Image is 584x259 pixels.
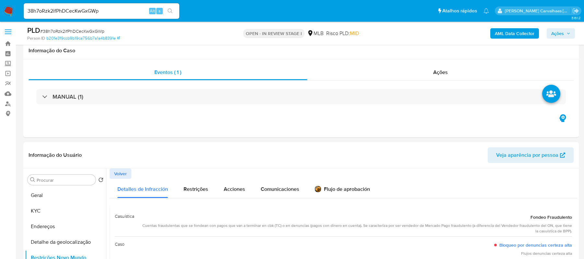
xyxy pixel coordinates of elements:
[483,8,489,14] a: Notificações
[25,234,106,250] button: Detalhe da geolocalização
[243,29,304,38] p: OPEN - IN REVIEW STAGE I
[326,30,359,37] span: Risco PLD:
[505,8,570,14] p: sara.carvalhaes@mercadopago.com.br
[46,35,120,41] a: b201e319ccb9b19ca756b7a1a4b8391e
[547,28,575,39] button: Ações
[30,177,35,182] button: Procurar
[572,7,579,14] a: Sair
[488,147,574,163] button: Veja aparência por pessoa
[27,35,45,41] b: Person ID
[551,28,564,39] span: Ações
[29,47,574,54] h1: Informação do Caso
[27,25,40,35] b: PLD
[25,219,106,234] button: Endereços
[495,28,534,39] b: AML Data Collector
[159,8,161,14] span: s
[98,177,103,184] button: Retornar ao pedido padrão
[36,89,566,104] div: MANUAL (1)
[25,203,106,219] button: KYC
[29,152,82,158] h1: Informação do Usuário
[154,68,181,76] span: Eventos ( 1 )
[163,6,177,16] button: search-icon
[53,93,83,100] h3: MANUAL (1)
[496,147,558,163] span: Veja aparência por pessoa
[350,30,359,37] span: MID
[25,188,106,203] button: Geral
[442,7,477,14] span: Atalhos rápidos
[150,8,155,14] span: Alt
[490,28,539,39] button: AML Data Collector
[37,177,93,183] input: Procurar
[433,68,448,76] span: Ações
[24,7,179,15] input: Pesquise usuários ou casos...
[40,28,104,34] span: # 38h7oRzk2ifPhDCecKwGxGWp
[307,30,324,37] div: MLB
